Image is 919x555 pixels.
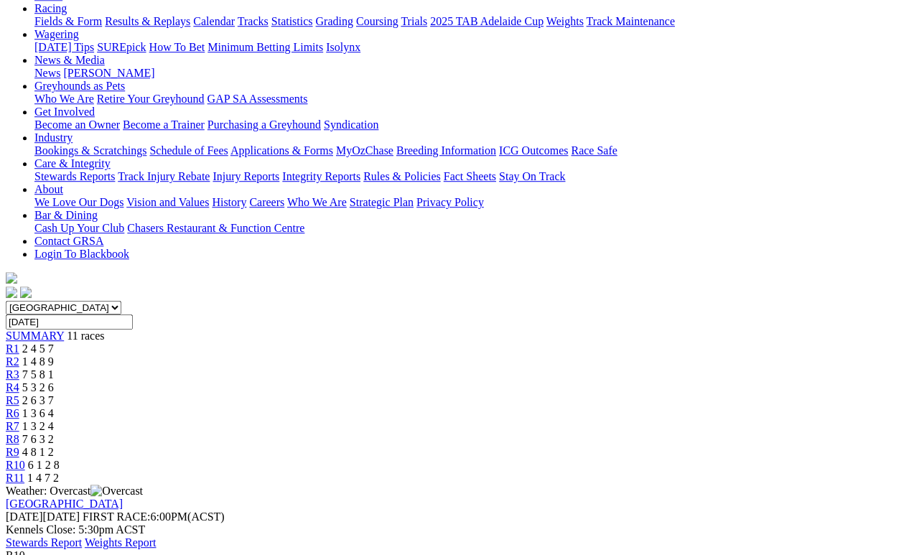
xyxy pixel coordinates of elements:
span: [DATE] [6,510,43,523]
span: FIRST RACE: [83,510,150,523]
a: R4 [6,381,19,393]
a: Who We Are [34,93,94,105]
a: Become a Trainer [123,118,205,131]
a: MyOzChase [336,144,393,157]
a: SUREpick [97,41,146,53]
span: R1 [6,342,19,355]
span: 1 4 7 2 [27,472,59,484]
a: [GEOGRAPHIC_DATA] [6,498,123,510]
a: Login To Blackbook [34,248,129,260]
a: Stay On Track [499,170,565,182]
a: Bookings & Scratchings [34,144,146,157]
a: [DATE] Tips [34,41,94,53]
a: Track Injury Rebate [118,170,210,182]
span: SUMMARY [6,330,64,342]
a: Tracks [238,15,269,27]
a: Trials [401,15,427,27]
span: 1 3 2 4 [22,420,54,432]
a: Strategic Plan [350,196,414,208]
a: R6 [6,407,19,419]
div: Kennels Close: 5:30pm ACST [6,523,913,536]
img: twitter.svg [20,286,32,298]
a: Vision and Values [126,196,209,208]
a: R3 [6,368,19,381]
div: Racing [34,15,913,28]
a: Applications & Forms [230,144,333,157]
div: Bar & Dining [34,222,913,235]
a: Get Involved [34,106,95,118]
div: Greyhounds as Pets [34,93,913,106]
a: Chasers Restaurant & Function Centre [127,222,304,234]
img: facebook.svg [6,286,17,298]
a: Wagering [34,28,79,40]
span: Weather: Overcast [6,485,143,497]
a: Stewards Reports [34,170,115,182]
a: R9 [6,446,19,458]
a: History [212,196,246,208]
div: About [34,196,913,209]
a: News & Media [34,54,105,66]
a: Coursing [356,15,398,27]
span: 6:00PM(ACST) [83,510,225,523]
a: GAP SA Assessments [207,93,308,105]
a: Privacy Policy [416,196,484,208]
span: 1 4 8 9 [22,355,54,368]
a: Integrity Reports [282,170,360,182]
a: News [34,67,60,79]
a: Careers [249,196,284,208]
a: Care & Integrity [34,157,111,169]
img: Overcast [90,485,143,498]
span: 5 3 2 6 [22,381,54,393]
a: Become an Owner [34,118,120,131]
a: About [34,183,63,195]
a: Stewards Report [6,536,82,549]
a: Fact Sheets [444,170,496,182]
a: Weights [546,15,584,27]
a: R11 [6,472,24,484]
span: 7 6 3 2 [22,433,54,445]
a: R10 [6,459,25,471]
span: [DATE] [6,510,80,523]
a: Purchasing a Greyhound [207,118,321,131]
a: Grading [316,15,353,27]
a: Results & Replays [105,15,190,27]
a: How To Bet [149,41,205,53]
a: R5 [6,394,19,406]
img: logo-grsa-white.png [6,272,17,284]
a: Rules & Policies [363,170,441,182]
a: Cash Up Your Club [34,222,124,234]
a: ICG Outcomes [499,144,568,157]
a: R7 [6,420,19,432]
div: Wagering [34,41,913,54]
div: Get Involved [34,118,913,131]
a: R2 [6,355,19,368]
div: Care & Integrity [34,170,913,183]
a: Greyhounds as Pets [34,80,125,92]
a: Track Maintenance [587,15,675,27]
a: Injury Reports [213,170,279,182]
span: 1 3 6 4 [22,407,54,419]
div: News & Media [34,67,913,80]
a: Contact GRSA [34,235,103,247]
a: R8 [6,433,19,445]
a: [PERSON_NAME] [63,67,154,79]
a: Retire Your Greyhound [97,93,205,105]
a: Racing [34,2,67,14]
span: 11 races [67,330,104,342]
a: Syndication [324,118,378,131]
span: 7 5 8 1 [22,368,54,381]
span: 4 8 1 2 [22,446,54,458]
a: 2025 TAB Adelaide Cup [430,15,544,27]
a: Minimum Betting Limits [207,41,323,53]
a: We Love Our Dogs [34,196,123,208]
